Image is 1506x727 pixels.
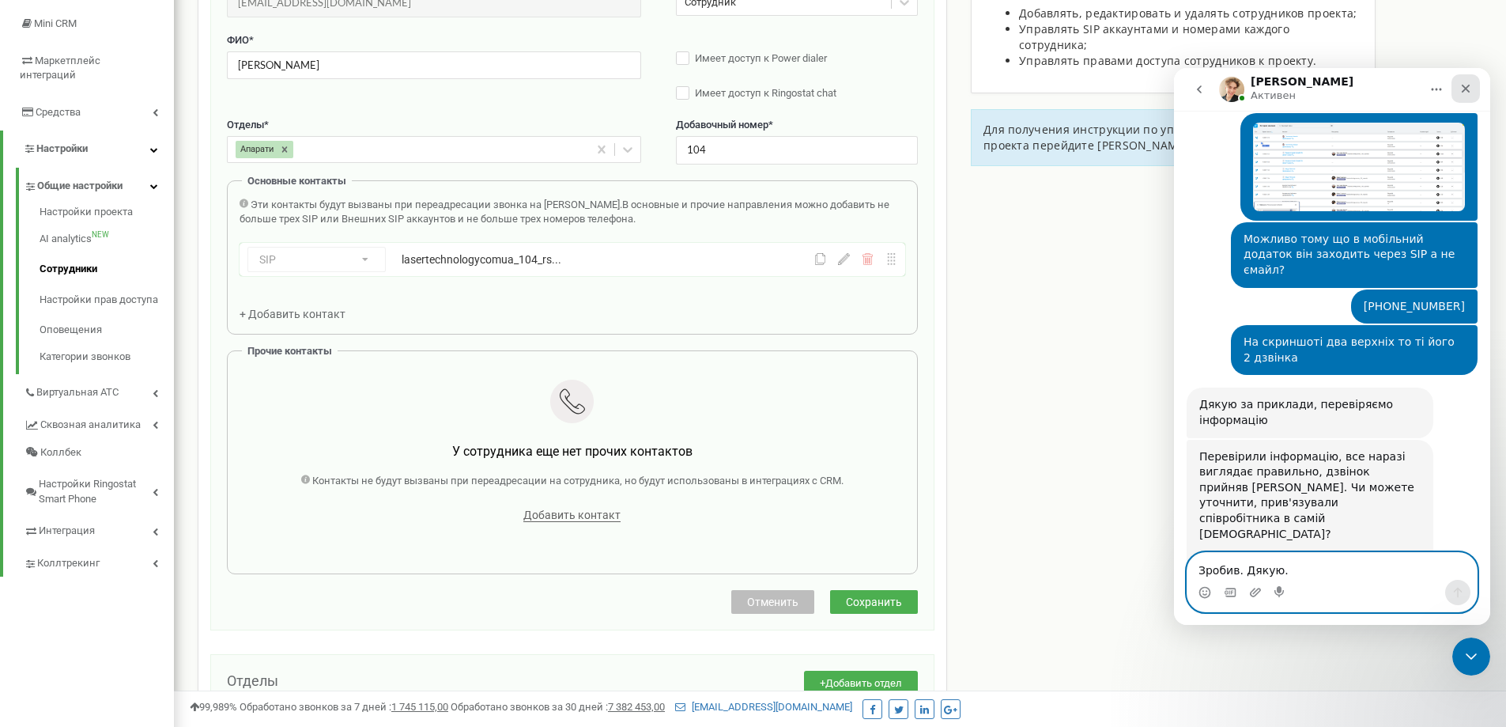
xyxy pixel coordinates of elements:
[451,701,665,713] span: Обработано звонков за 30 дней :
[804,671,918,697] button: +Добавить отдел
[37,179,123,194] span: Общие настройки
[236,141,276,158] div: Апарати
[814,253,826,265] button: Скопировать данные SIP аккаунта
[24,439,174,467] a: Коллбек
[24,374,174,407] a: Виртуальная АТС
[40,346,174,365] a: Категории звонков
[24,513,174,545] a: Интеграция
[40,254,174,285] a: Сотрудники
[24,407,174,439] a: Сквозная аналитика
[312,475,844,487] span: Контакты не будут вызваны при переадресации на сотрудника, но будут использованы в интеграциях с ...
[24,466,174,513] a: Настройки Ringostat Smart Phone
[523,509,621,522] span: Добавить контакт
[251,199,622,210] span: Эти контакты будут вызваны при переадресации звонка на [PERSON_NAME].
[240,308,345,320] span: + Добавить контакт
[20,55,100,81] span: Маркетплейс интеграций
[1174,68,1490,625] iframe: Intercom live chat
[100,518,113,531] button: Start recording
[40,224,174,255] a: AI analyticsNEW
[240,701,448,713] span: Обработано звонков за 7 дней :
[24,168,174,200] a: Общие настройки
[227,51,641,79] input: Введите ФИО
[75,518,88,531] button: Добавить вложение
[675,701,852,713] a: [EMAIL_ADDRESS][DOMAIN_NAME]
[40,205,174,224] a: Настройки проекта
[402,252,733,267] div: lasertechnologycomua_104_rs...
[1452,638,1490,676] iframe: Intercom live chat
[227,119,264,131] span: Отделы
[25,518,37,531] button: Средство выбора эмодзи
[240,243,905,276] div: SIPlasertechnologycomua_104_rs...
[40,418,141,433] span: Сквозная аналитика
[13,485,303,512] textarea: Ваше сообщение...
[3,131,174,168] a: Настройки
[247,345,332,357] span: Прочие контакты
[227,672,278,689] span: Отделы
[37,556,100,571] span: Коллтрекинг
[34,17,77,29] span: Mini CRM
[452,444,693,459] span: У сотрудника еще нет прочих контактов
[36,142,88,154] span: Настройки
[695,52,827,64] span: Имеет доступ к Power dialer
[25,381,247,552] div: Перевірили інформацію, все наразі виглядає правильно, дзвінок прийняв [PERSON_NAME]. Чи можете ут...
[676,119,768,131] span: Добавочный номер
[731,590,814,614] button: Отменить
[40,445,81,460] span: Коллбек
[50,518,62,531] button: Средство выбора GIF-файла
[608,701,665,713] u: 7 382 453,00
[830,590,918,614] button: Сохранить
[190,701,237,713] span: 99,989%
[39,477,153,506] span: Настройки Ringostat Smart Phone
[13,372,259,562] div: Перевірили інформацію, все наразі виглядає правильно, дзвінок прийняв [PERSON_NAME]. Чи можете ут...
[40,315,174,346] a: Оповещения
[695,87,836,99] span: Имеет доступ к Ringostat chat
[1019,53,1316,68] span: Управлять правами доступа сотрудников к проекту.
[227,34,249,46] span: ФИО
[1019,6,1357,21] span: Добавлять, редактировать и удалять сотрудников проекта;
[825,677,902,689] span: Добавить отдел
[36,106,81,118] span: Средства
[846,596,902,608] span: Сохранить
[983,122,1315,153] span: Для получения инструкции по управлению сотрудниками проекта перейдите [PERSON_NAME]
[36,385,119,400] span: Виртуальная АТС
[747,596,798,608] span: Отменить
[1019,21,1289,52] span: Управлять SIP аккаунтами и номерами каждого сотрудника;
[391,701,448,713] u: 1 745 115,00
[24,545,174,577] a: Коллтрекинг
[676,136,918,164] input: Укажите добавочный номер
[271,512,296,537] button: Отправить сообщение…
[39,524,95,539] span: Интеграция
[40,285,174,316] a: Настройки прав доступа
[13,372,304,590] div: Volodymyr говорит…
[247,175,346,187] span: Основные контакты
